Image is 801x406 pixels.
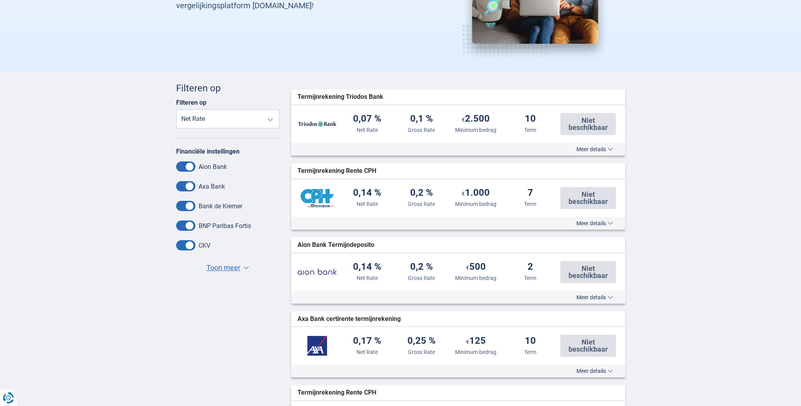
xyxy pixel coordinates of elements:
[176,82,280,95] div: Filteren op
[462,114,490,124] div: 2.500
[410,262,433,273] div: 0,2 %
[297,188,337,208] img: CPH Bank
[565,265,611,279] span: Niet beschikbaar
[560,187,615,209] button: Niet beschikbaar
[455,274,496,282] div: Minimum bedrag
[571,294,619,300] button: Meer details
[297,388,376,397] span: Termijnrekening Rente CPH
[576,221,613,226] span: Meer details
[524,274,536,282] div: Term
[357,126,378,134] div: Net Rate
[576,146,613,152] span: Meer details
[565,191,611,205] span: Niet beschikbaar
[571,220,619,226] button: Meer details
[407,336,436,347] div: 0,25 %
[297,315,401,324] span: Axa Bank certirente termijnrekening
[199,202,242,210] label: Bank de Kremer
[576,368,613,374] span: Meer details
[560,113,615,135] button: Niet beschikbaar
[455,126,496,134] div: Minimum bedrag
[455,200,496,208] div: Minimum bedrag
[408,126,435,134] div: Gross Rate
[353,188,381,198] div: 0,14 %
[408,200,435,208] div: Gross Rate
[408,348,435,356] div: Gross Rate
[357,274,378,282] div: Net Rate
[560,261,615,283] button: Niet beschikbaar
[576,295,613,300] span: Meer details
[410,188,433,198] div: 0,2 %
[204,262,251,273] button: Toon meer ▼
[176,99,206,106] label: Filteren op
[527,188,533,198] div: 7
[176,148,240,155] label: Financiële instellingen
[524,336,535,347] div: 10
[524,348,536,356] div: Term
[560,335,615,357] button: Niet beschikbaar
[297,167,376,176] span: Termijnrekening Rente CPH
[571,368,619,374] button: Meer details
[353,262,381,273] div: 0,14 %
[199,183,225,190] label: Axa Bank
[199,242,210,249] label: CKV
[462,191,465,197] span: €
[466,262,486,273] div: 500
[243,266,249,269] span: ▼
[455,348,496,356] div: Minimum bedrag
[462,188,490,198] div: 1.000
[571,146,619,152] button: Meer details
[357,348,378,356] div: Net Rate
[206,263,240,273] span: Toon meer
[199,222,251,230] label: BNP Paribas Fortis
[297,241,374,250] span: Aion Bank Termijndeposito
[565,339,611,353] span: Niet beschikbaar
[408,274,435,282] div: Gross Rate
[466,336,486,347] div: 125
[297,262,337,282] img: Aion Bank
[524,114,535,124] div: 10
[524,200,536,208] div: Term
[199,163,227,171] label: Aion Bank
[297,336,337,356] img: Axa Bank
[297,93,383,102] span: Termijnrekening Triodos Bank
[466,265,469,271] span: €
[466,339,469,345] span: €
[357,200,378,208] div: Net Rate
[353,114,381,124] div: 0,07 %
[524,126,536,134] div: Term
[410,114,433,124] div: 0,1 %
[353,336,381,347] div: 0,17 %
[565,117,611,131] span: Niet beschikbaar
[297,114,337,134] img: Triodos
[462,117,465,123] span: €
[527,262,533,273] div: 2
